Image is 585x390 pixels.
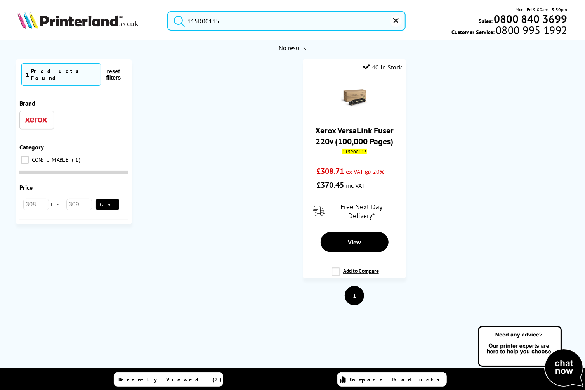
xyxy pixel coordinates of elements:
[346,168,384,175] span: ex VAT @ 20%
[26,71,29,78] span: 1
[118,376,222,383] span: Recently Viewed (2)
[19,99,35,107] span: Brand
[30,156,71,163] span: CONSUMABLE
[332,267,379,282] label: Add to Compare
[17,12,139,29] img: Printerland Logo
[321,232,389,252] a: View
[114,372,223,387] a: Recently Viewed (2)
[21,156,29,164] input: CONSUMABLE 1
[315,125,394,147] a: Xerox VersaLink Fuser 220v (100,000 Pages)
[17,12,158,30] a: Printerland Logo
[341,85,368,112] img: Xerox-115R001-Fuser-Small.gif
[66,199,92,210] input: 309
[316,166,344,176] span: £308.71
[326,202,396,220] span: Free Next Day Delivery*
[342,149,367,154] mark: 115R00115
[493,15,568,23] a: 0800 840 3699
[516,6,568,13] span: Mon - Fri 9:00am - 5:30pm
[101,68,126,81] button: reset filters
[31,68,97,81] div: Products Found
[23,199,49,210] input: 308
[72,156,82,163] span: 1
[350,376,444,383] span: Compare Products
[337,372,447,387] a: Compare Products
[346,182,365,189] span: inc VAT
[49,201,66,208] span: to
[348,238,361,246] span: View
[19,143,44,151] span: Category
[25,117,49,123] img: Xerox
[307,196,402,226] div: modal_delivery
[479,17,493,24] span: Sales:
[316,180,344,190] span: £370.45
[96,199,119,210] button: Go
[19,184,33,191] span: Price
[363,63,402,71] div: 40 In Stock
[476,325,585,388] img: Open Live Chat window
[25,44,560,52] div: No results
[451,26,567,36] span: Customer Service:
[167,11,406,31] input: Search product or
[494,12,568,26] b: 0800 840 3699
[495,26,567,34] span: 0800 995 1992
